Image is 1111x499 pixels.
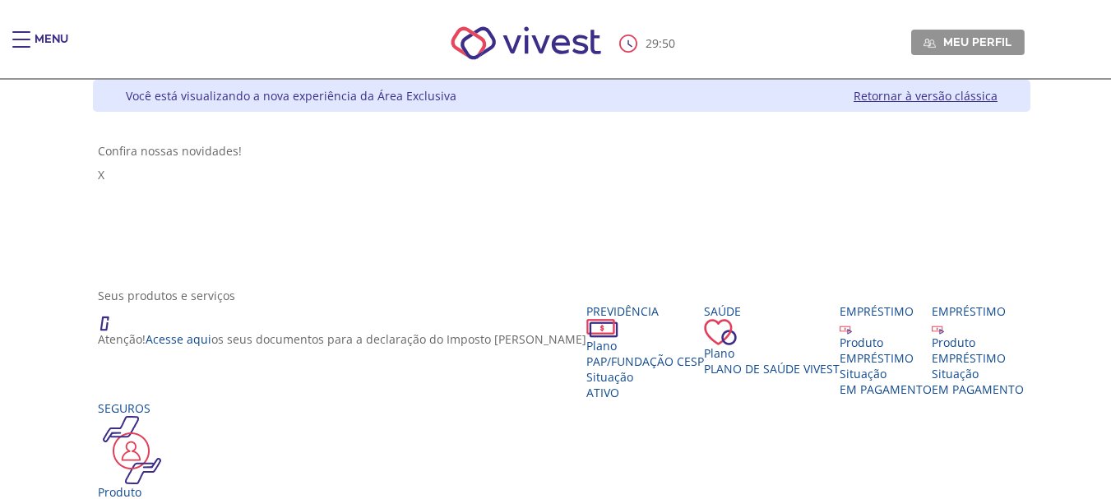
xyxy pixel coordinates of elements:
div: EMPRÉSTIMO [932,350,1024,366]
div: Situação [586,369,704,385]
img: ico_coracao.png [704,319,737,345]
div: Empréstimo [840,303,932,319]
div: Produto [840,335,932,350]
p: Atenção! os seus documentos para a declaração do Imposto [PERSON_NAME] [98,331,586,347]
a: Previdência PlanoPAP/Fundação CESP SituaçãoAtivo [586,303,704,400]
a: Retornar à versão clássica [854,88,998,104]
span: PAP/Fundação CESP [586,353,704,369]
img: ico_atencao.png [98,303,126,331]
div: Menu [35,31,68,64]
section: <span lang="pt-BR" dir="ltr">Visualizador do Conteúdo da Web</span> 1 [98,143,1025,271]
a: Empréstimo Produto EMPRÉSTIMO Situação EM PAGAMENTO [840,303,932,397]
span: Ativo [586,385,619,400]
div: Situação [932,366,1024,381]
img: Vivest [433,8,619,78]
div: : [619,35,678,53]
div: Você está visualizando a nova experiência da Área Exclusiva [126,88,456,104]
a: Meu perfil [911,30,1025,54]
div: Seus produtos e serviços [98,288,1025,303]
img: Meu perfil [924,37,936,49]
div: Confira nossas novidades! [98,143,1025,159]
div: Situação [840,366,932,381]
img: ico_emprestimo.svg [840,322,852,335]
div: EMPRÉSTIMO [840,350,932,366]
div: Saúde [704,303,840,319]
span: EM PAGAMENTO [840,381,932,397]
div: Produto [932,335,1024,350]
div: Plano [586,338,704,353]
img: ico_emprestimo.svg [932,322,944,335]
img: ico_seguros.png [98,416,166,484]
a: Saúde PlanoPlano de Saúde VIVEST [704,303,840,377]
a: Empréstimo Produto EMPRÉSTIMO Situação EM PAGAMENTO [932,303,1024,397]
span: X [98,167,104,183]
span: Meu perfil [943,35,1011,49]
div: Empréstimo [932,303,1024,319]
span: 29 [646,35,659,51]
img: ico_dinheiro.png [586,319,618,338]
span: 50 [662,35,675,51]
span: Plano de Saúde VIVEST [704,361,840,377]
a: Acesse aqui [146,331,211,347]
div: Previdência [586,303,704,319]
span: EM PAGAMENTO [932,381,1024,397]
div: Seguros [98,400,301,416]
div: Plano [704,345,840,361]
